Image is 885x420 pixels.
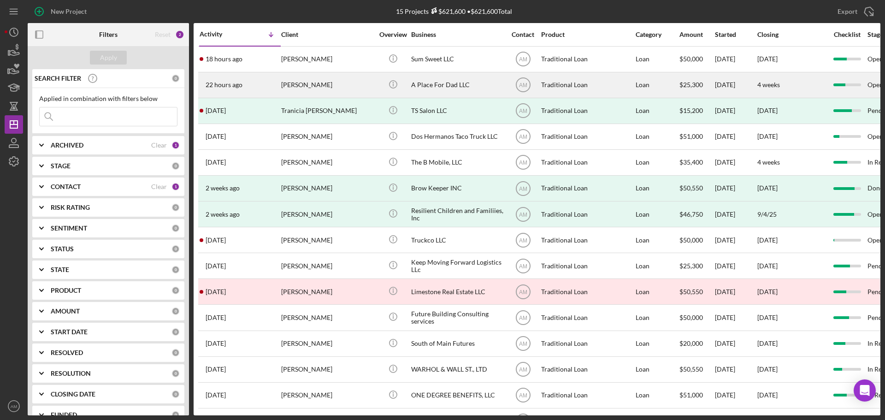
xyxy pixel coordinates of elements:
div: Amount [679,31,714,38]
div: Future Building Consulting services [411,305,503,330]
div: [DATE] [715,383,756,408]
time: [DATE] [757,132,778,140]
div: WARHOL & WALL ST., LTD [411,357,503,382]
div: [DATE] [715,279,756,304]
b: START DATE [51,328,88,336]
text: AM [11,404,17,409]
div: Reset [155,31,171,38]
text: AM [519,134,527,140]
time: 2025-05-21 00:45 [206,391,226,399]
text: AM [519,367,527,373]
div: Loan [636,150,678,175]
time: 2025-09-15 13:03 [206,159,226,166]
div: 1 [171,141,180,149]
div: [DATE] [715,228,756,252]
div: ONE DEGREE BENEFITS, LLC [411,383,503,408]
div: Overview [376,31,410,38]
b: RESOLUTION [51,370,91,377]
div: Limestone Real Estate LLC [411,279,503,304]
div: [PERSON_NAME] [281,228,373,252]
div: Traditional Loan [541,99,633,123]
div: Traditional Loan [541,279,633,304]
b: FUNDED [51,411,77,419]
div: Keep Moving Forward Logistics LLc [411,254,503,278]
div: [DATE] [715,176,756,201]
div: Applied in combination with filters below [39,95,177,102]
div: Closing [757,31,826,38]
b: CLOSING DATE [51,390,95,398]
time: [DATE] [757,391,778,399]
time: 2025-09-15 14:55 [206,133,226,140]
time: [DATE] [757,288,778,296]
div: Tranicia [PERSON_NAME] [281,99,373,123]
div: 0 [171,411,180,419]
div: Loan [636,383,678,408]
div: Export [838,2,857,21]
div: 0 [171,224,180,232]
div: Clear [151,183,167,190]
div: Activity [200,30,240,38]
div: [PERSON_NAME] [281,150,373,175]
text: AM [519,392,527,399]
div: $50,550 [679,279,714,304]
div: [PERSON_NAME] [281,73,373,97]
text: AM [519,341,527,347]
b: RESOLVED [51,349,83,356]
time: [DATE] [757,339,778,347]
time: [DATE] [757,365,778,373]
div: Loan [636,202,678,226]
div: [PERSON_NAME] [281,279,373,304]
text: AM [519,211,527,218]
div: Dos Hermanos Taco Truck LLC [411,124,503,149]
b: RISK RATING [51,204,90,211]
time: 2025-05-22 18:10 [206,366,226,373]
button: Apply [90,51,127,65]
button: New Project [28,2,96,21]
time: 2025-06-04 09:48 [206,340,226,347]
div: 9/4/25 [757,211,777,218]
time: 2025-07-18 13:20 [206,314,226,321]
span: $50,000 [679,314,703,321]
b: AMOUNT [51,308,80,315]
div: Traditional Loan [541,202,633,226]
div: Category [636,31,678,38]
span: $35,400 [679,158,703,166]
div: Started [715,31,756,38]
div: [DATE] [715,357,756,382]
span: $20,000 [679,339,703,347]
div: Traditional Loan [541,176,633,201]
div: [PERSON_NAME] [281,124,373,149]
time: 2025-07-30 20:41 [206,262,226,270]
div: [PERSON_NAME] [281,202,373,226]
div: TS Salon LLC [411,99,503,123]
div: 0 [171,162,180,170]
span: $50,000 [679,55,703,63]
div: Sum Sweet LLC [411,47,503,71]
div: The B Mobile, LLC [411,150,503,175]
div: Loan [636,47,678,71]
button: Export [828,2,880,21]
div: $46,750 [679,202,714,226]
time: 4 weeks [757,158,780,166]
div: Clear [151,142,167,149]
div: [PERSON_NAME] [281,176,373,201]
div: Loan [636,73,678,97]
div: 2 [175,30,184,39]
div: Client [281,31,373,38]
time: 2025-09-16 13:48 [206,107,226,114]
div: Loan [636,357,678,382]
div: 0 [171,307,180,315]
div: 0 [171,369,180,378]
b: STATUS [51,245,74,253]
div: Product [541,31,633,38]
div: Loan [636,124,678,149]
span: $25,300 [679,81,703,89]
div: Checklist [827,31,867,38]
b: SENTIMENT [51,225,87,232]
time: 2025-09-16 20:00 [206,81,242,89]
div: Brow Keeper INC [411,176,503,201]
div: A Place For Dad LLC [411,73,503,97]
div: [DATE] [757,107,778,114]
div: Contact [506,31,540,38]
div: Traditional Loan [541,228,633,252]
